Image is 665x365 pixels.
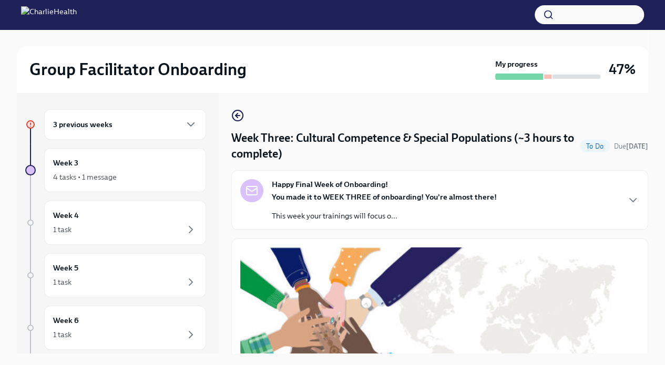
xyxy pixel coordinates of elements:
[614,142,648,150] span: Due
[53,210,79,221] h6: Week 4
[626,142,648,150] strong: [DATE]
[21,6,77,23] img: CharlieHealth
[44,109,206,140] div: 3 previous weeks
[25,148,206,192] a: Week 34 tasks • 1 message
[272,211,497,221] p: This week your trainings will focus o...
[53,119,112,130] h6: 3 previous weeks
[53,277,71,287] div: 1 task
[272,179,388,190] strong: Happy Final Week of Onboarding!
[231,130,576,162] h4: Week Three: Cultural Competence & Special Populations (~3 hours to complete)
[53,224,71,235] div: 1 task
[53,157,78,169] h6: Week 3
[53,172,117,182] div: 4 tasks • 1 message
[614,141,648,151] span: October 6th, 2025 10:00
[25,253,206,297] a: Week 51 task
[53,262,78,274] h6: Week 5
[53,315,79,326] h6: Week 6
[580,142,610,150] span: To Do
[609,60,636,79] h3: 47%
[495,59,538,69] strong: My progress
[29,59,247,80] h2: Group Facilitator Onboarding
[272,192,497,202] strong: You made it to WEEK THREE of onboarding! You're almost there!
[25,306,206,350] a: Week 61 task
[53,329,71,340] div: 1 task
[25,201,206,245] a: Week 41 task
